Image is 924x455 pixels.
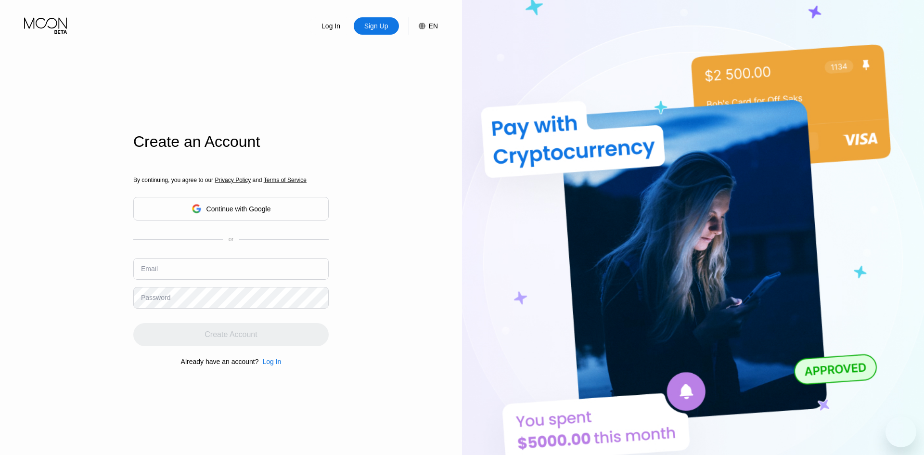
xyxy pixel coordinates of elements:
iframe: Nút để khởi chạy cửa sổ nhắn tin [885,416,916,447]
div: Log In [308,17,354,35]
div: Password [141,294,170,301]
div: Continue with Google [133,197,329,221]
div: Already have an account? [181,358,259,365]
span: Terms of Service [264,177,307,183]
div: By continuing, you agree to our [133,177,329,183]
div: Sign Up [363,21,389,31]
div: Create an Account [133,133,329,151]
div: EN [429,22,438,30]
div: Log In [262,358,281,365]
div: Sign Up [354,17,399,35]
div: Log In [258,358,281,365]
span: Privacy Policy [215,177,251,183]
span: and [251,177,264,183]
div: Email [141,265,158,273]
div: or [229,236,234,243]
div: EN [409,17,438,35]
div: Continue with Google [206,205,271,213]
div: Log In [321,21,341,31]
